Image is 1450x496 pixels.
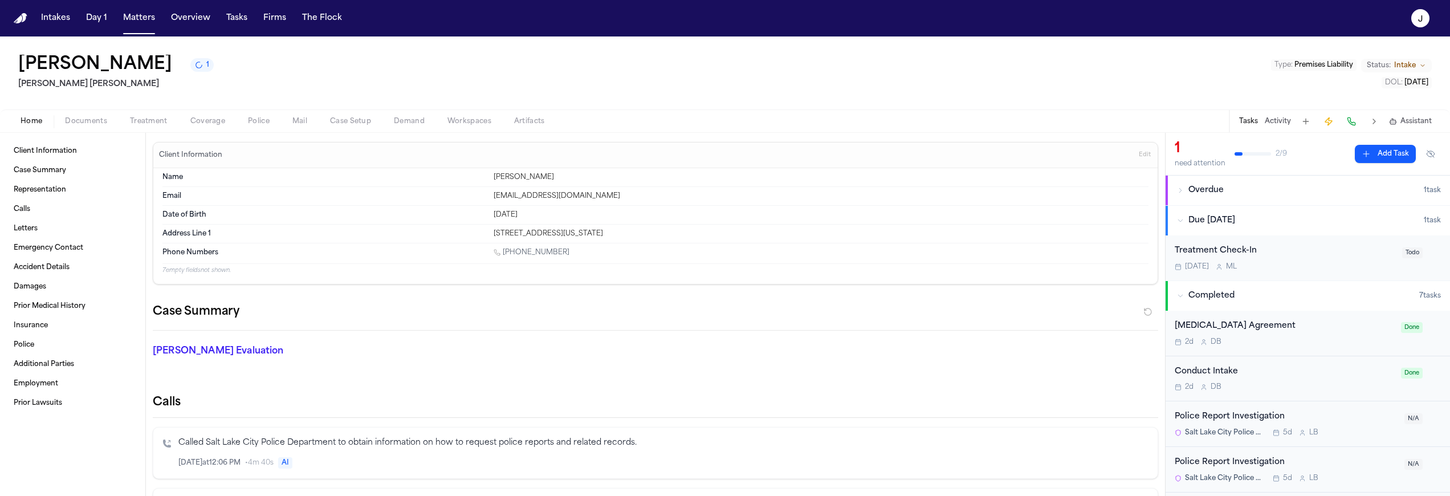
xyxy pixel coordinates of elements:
a: Calls [9,200,136,218]
span: L B [1309,474,1318,483]
h2: Calls [153,395,1158,410]
span: Status: [1367,61,1391,70]
button: Intakes [36,8,75,29]
span: 7 task s [1419,291,1441,300]
a: Insurance [9,316,136,335]
img: Finch Logo [14,13,27,24]
a: Letters [9,219,136,238]
div: Open task: Conduct Intake [1166,356,1450,402]
div: [MEDICAL_DATA] Agreement [1175,320,1394,333]
a: Employment [9,375,136,393]
a: Prior Lawsuits [9,394,136,412]
span: Calls [14,205,30,214]
a: Representation [9,181,136,199]
a: Damages [9,278,136,296]
a: Client Information [9,142,136,160]
a: Additional Parties [9,355,136,373]
span: 1 [206,60,209,70]
div: Police Report Investigation [1175,410,1398,424]
button: 1 active task [190,58,214,72]
span: Case Summary [14,166,66,175]
span: Done [1401,322,1423,333]
a: Police [9,336,136,354]
span: [DATE] [1404,79,1428,86]
a: Call 1 (801) 502-0475 [494,248,569,257]
a: Case Summary [9,161,136,180]
span: Todo [1402,247,1423,258]
span: Intake [1394,61,1416,70]
button: Due [DATE]1task [1166,206,1450,235]
span: Emergency Contact [14,243,83,253]
text: J [1418,15,1423,23]
span: Done [1401,368,1423,379]
button: Add Task [1355,145,1416,163]
button: Change status from Intake [1361,59,1432,72]
span: Letters [14,224,38,233]
span: Salt Lake City Police Department [1185,474,1266,483]
dt: Name [162,173,487,182]
a: Tasks [222,8,252,29]
div: [STREET_ADDRESS][US_STATE] [494,229,1148,238]
span: 2d [1185,338,1194,347]
span: Accident Details [14,263,70,272]
div: 1 [1175,140,1225,158]
span: Prior Medical History [14,302,85,311]
span: AI [278,457,292,469]
button: Add Task [1298,113,1314,129]
span: Additional Parties [14,360,74,369]
span: 2d [1185,383,1194,392]
a: Emergency Contact [9,239,136,257]
span: • 4m 40s [245,458,274,467]
span: Assistant [1400,117,1432,126]
span: 2 / 9 [1276,149,1287,158]
button: Tasks [1239,117,1258,126]
button: Assistant [1389,117,1432,126]
button: Day 1 [82,8,112,29]
span: Mail [292,117,307,126]
div: [DATE] [494,210,1148,219]
span: Premises Liability [1294,62,1353,68]
div: Open task: Police Report Investigation [1166,401,1450,447]
span: 1 task [1424,216,1441,225]
div: Open task: Retainer Agreement [1166,311,1450,356]
h2: Case Summary [153,303,239,321]
span: Treatment [130,117,168,126]
span: M L [1226,262,1237,271]
a: Accident Details [9,258,136,277]
button: Firms [259,8,291,29]
span: [DATE] at 12:06 PM [178,458,241,467]
span: D B [1211,383,1221,392]
span: Damages [14,282,46,291]
span: Completed [1188,290,1235,302]
button: Matters [119,8,160,29]
div: Treatment Check-In [1175,245,1395,258]
a: Home [14,13,27,24]
div: Conduct Intake [1175,365,1394,379]
button: Completed7tasks [1166,281,1450,311]
div: Police Report Investigation [1175,456,1398,469]
span: Client Information [14,147,77,156]
span: Home [21,117,42,126]
span: Workspaces [447,117,491,126]
button: The Flock [298,8,347,29]
span: Insurance [14,321,48,330]
span: 5d [1283,428,1292,437]
span: Type : [1274,62,1293,68]
div: [EMAIL_ADDRESS][DOMAIN_NAME] [494,192,1148,201]
span: Employment [14,379,58,388]
span: DOL : [1385,79,1403,86]
span: Coverage [190,117,225,126]
h1: [PERSON_NAME] [18,55,172,75]
span: Overdue [1188,185,1224,196]
button: Activity [1265,117,1291,126]
dt: Email [162,192,487,201]
span: Police [14,340,34,349]
span: L B [1309,428,1318,437]
span: Case Setup [330,117,371,126]
span: [DATE] [1185,262,1209,271]
button: Overdue1task [1166,176,1450,205]
button: Make a Call [1343,113,1359,129]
